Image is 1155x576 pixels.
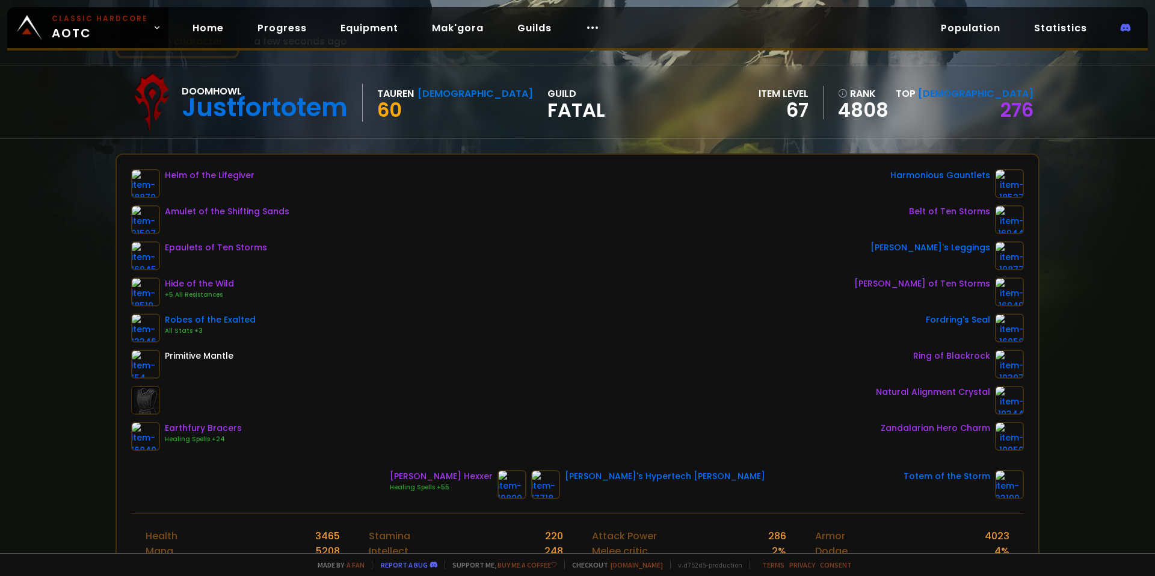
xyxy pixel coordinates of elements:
img: item-23199 [995,470,1024,499]
a: Privacy [789,560,815,569]
div: [DEMOGRAPHIC_DATA] [417,86,533,101]
small: Classic Hardcore [52,13,148,24]
div: Health [146,528,177,543]
div: Dodge [815,543,848,559]
a: Buy me a coffee [497,560,557,569]
div: 5208 [316,543,340,559]
div: 4023 [985,528,1009,543]
a: a fan [346,560,365,569]
a: Population [931,16,1010,40]
a: Classic HardcoreAOTC [7,7,168,48]
img: item-19890 [497,470,526,499]
div: Doomhowl [182,84,348,99]
img: item-18527 [995,169,1024,198]
div: Top [896,86,1033,101]
div: +5 All Resistances [165,290,234,300]
div: [PERSON_NAME] Hexxer [390,470,493,483]
div: Ring of Blackrock [913,350,990,362]
a: Consent [820,560,852,569]
span: 60 [377,96,402,123]
div: Epaulets of Ten Storms [165,241,267,254]
a: Mak'gora [422,16,493,40]
img: item-154 [131,350,160,379]
div: Attack Power [592,528,657,543]
img: item-19950 [995,422,1024,451]
div: Hide of the Wild [165,277,234,290]
div: 2 % [772,543,786,559]
div: Justfortotem [182,99,348,117]
div: Amulet of the Shifting Sands [165,205,289,218]
span: Fatal [547,101,605,119]
div: Zandalarian Hero Charm [881,422,990,435]
img: item-16840 [131,422,160,451]
a: Terms [762,560,784,569]
div: Totem of the Storm [904,470,990,483]
div: Intellect [369,543,408,559]
img: item-13346 [131,314,160,342]
a: 276 [1000,96,1033,123]
div: Helm of the Lifegiver [165,169,254,182]
div: All Stats +3 [165,326,256,336]
div: 286 [768,528,786,543]
div: 220 [545,528,563,543]
div: Stamina [369,528,410,543]
img: item-16949 [995,277,1024,306]
div: rank [838,86,889,101]
div: [PERSON_NAME] of Ten Storms [854,277,990,290]
div: guild [547,86,605,119]
img: item-16944 [995,205,1024,234]
a: [DOMAIN_NAME] [611,560,663,569]
span: [DEMOGRAPHIC_DATA] [918,87,1033,101]
div: [PERSON_NAME]'s Hypertech [PERSON_NAME] [565,470,765,483]
div: 67 [759,101,808,119]
div: [PERSON_NAME]'s Leggings [870,241,990,254]
img: item-19877 [995,241,1024,270]
img: item-19397 [995,350,1024,379]
a: Equipment [331,16,408,40]
img: item-18510 [131,277,160,306]
span: Checkout [564,560,663,569]
div: Natural Alignment Crystal [876,386,990,398]
img: item-17718 [531,470,560,499]
div: 4 % [994,543,1009,559]
div: Melee critic [592,543,648,559]
img: item-16945 [131,241,160,270]
div: Armor [815,528,845,543]
div: Fordring's Seal [926,314,990,326]
img: item-21507 [131,205,160,234]
div: Tauren [377,86,414,101]
div: Mana [146,543,173,559]
div: 248 [544,543,563,559]
div: Belt of Ten Storms [909,205,990,218]
img: item-16058 [995,314,1024,342]
div: item level [759,86,808,101]
a: Guilds [508,16,561,40]
img: item-19344 [995,386,1024,415]
a: Report a bug [381,560,428,569]
div: Earthfury Bracers [165,422,242,435]
span: AOTC [52,13,148,42]
span: v. d752d5 - production [670,560,742,569]
div: Primitive Mantle [165,350,233,362]
div: Robes of the Exalted [165,314,256,326]
span: Support me, [445,560,557,569]
div: Harmonious Gauntlets [890,169,990,182]
a: Statistics [1024,16,1097,40]
div: Healing Spells +55 [390,483,493,492]
div: Healing Spells +24 [165,435,242,444]
span: Made by [310,560,365,569]
div: 3465 [315,528,340,543]
a: Progress [248,16,316,40]
img: item-18870 [131,169,160,198]
a: 4808 [838,101,889,119]
a: Home [183,16,233,40]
